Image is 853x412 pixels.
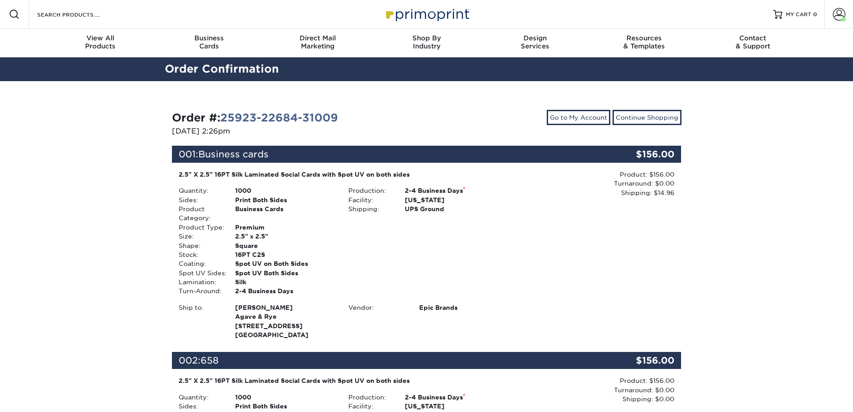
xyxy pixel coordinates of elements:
div: $156.00 [596,146,682,163]
p: [DATE] 2:26pm [172,126,420,137]
div: Production: [342,393,398,402]
span: Agave & Rye [235,312,335,321]
div: Industry [372,34,481,50]
div: Lamination: [172,278,228,286]
a: Resources& Templates [590,29,699,57]
div: Vendor: [342,303,412,312]
div: Print Both Sides [228,402,342,411]
div: Services [481,34,590,50]
div: Spot UV on Both Sides [228,259,342,268]
div: 2.5" X 2.5" 16PT Silk Laminated Social Cards with Spot UV on both sides [179,170,505,179]
div: 002: [172,352,596,369]
div: Product Type: [172,223,228,232]
div: Products [46,34,155,50]
div: & Templates [590,34,699,50]
div: Quantity: [172,186,228,195]
div: Spot UV Sides: [172,269,228,278]
strong: Order #: [172,111,338,124]
div: Square [228,241,342,250]
h2: Order Confirmation [158,61,695,78]
div: Product: $156.00 Turnaround: $0.00 Shipping: $0.00 [511,376,674,403]
div: Stock: [172,250,228,259]
span: MY CART [786,11,811,18]
div: Marketing [263,34,372,50]
div: Turn-Around: [172,286,228,295]
span: 658 [201,355,219,366]
div: 2-4 Business Days [228,286,342,295]
span: Business cards [198,149,269,160]
div: 2.5" x 2.5" [228,232,342,241]
div: Facility: [342,402,398,411]
a: Shop ByIndustry [372,29,481,57]
a: Continue Shopping [613,110,682,125]
span: [STREET_ADDRESS] [235,321,335,330]
span: View All [46,34,155,42]
div: 16PT C2S [228,250,342,259]
div: 2-4 Business Days [398,186,511,195]
div: Sides: [172,195,228,204]
input: SEARCH PRODUCTS..... [36,9,124,20]
span: Direct Mail [263,34,372,42]
div: & Support [699,34,807,50]
div: $156.00 [596,352,682,369]
div: Spot UV Both Sides [228,269,342,278]
div: UPS Ground [398,204,511,213]
div: Facility: [342,195,398,204]
div: Shape: [172,241,228,250]
span: Shop By [372,34,481,42]
div: Product: $156.00 Turnaround: $0.00 Shipping: $14.96 [511,170,674,197]
div: Premium [228,223,342,232]
div: Shipping: [342,204,398,213]
a: Go to My Account [547,110,610,125]
a: Direct MailMarketing [263,29,372,57]
a: BusinessCards [154,29,263,57]
div: [US_STATE] [398,195,511,204]
div: Size: [172,232,228,241]
div: Print Both Sides [228,195,342,204]
span: Resources [590,34,699,42]
strong: [GEOGRAPHIC_DATA] [235,303,335,338]
div: [US_STATE] [398,402,511,411]
div: Silk [228,278,342,286]
a: DesignServices [481,29,590,57]
div: 2.5" X 2.5" 16PT Silk Laminated Social Cards with Spot UV on both sides [179,376,505,385]
div: Sides: [172,402,228,411]
span: 0 [813,11,817,17]
a: 25923-22684-31009 [220,111,338,124]
div: 1000 [228,186,342,195]
a: View AllProducts [46,29,155,57]
div: 2-4 Business Days [398,393,511,402]
div: 1000 [228,393,342,402]
div: Cards [154,34,263,50]
span: Contact [699,34,807,42]
div: Epic Brands [412,303,511,312]
div: Production: [342,186,398,195]
div: Product Category: [172,204,228,223]
img: Primoprint [382,4,472,24]
div: 001: [172,146,596,163]
span: Business [154,34,263,42]
span: [PERSON_NAME] [235,303,335,312]
div: Business Cards [228,204,342,223]
div: Ship to: [172,303,228,340]
div: Quantity: [172,393,228,402]
a: Contact& Support [699,29,807,57]
div: Coating: [172,259,228,268]
span: Design [481,34,590,42]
